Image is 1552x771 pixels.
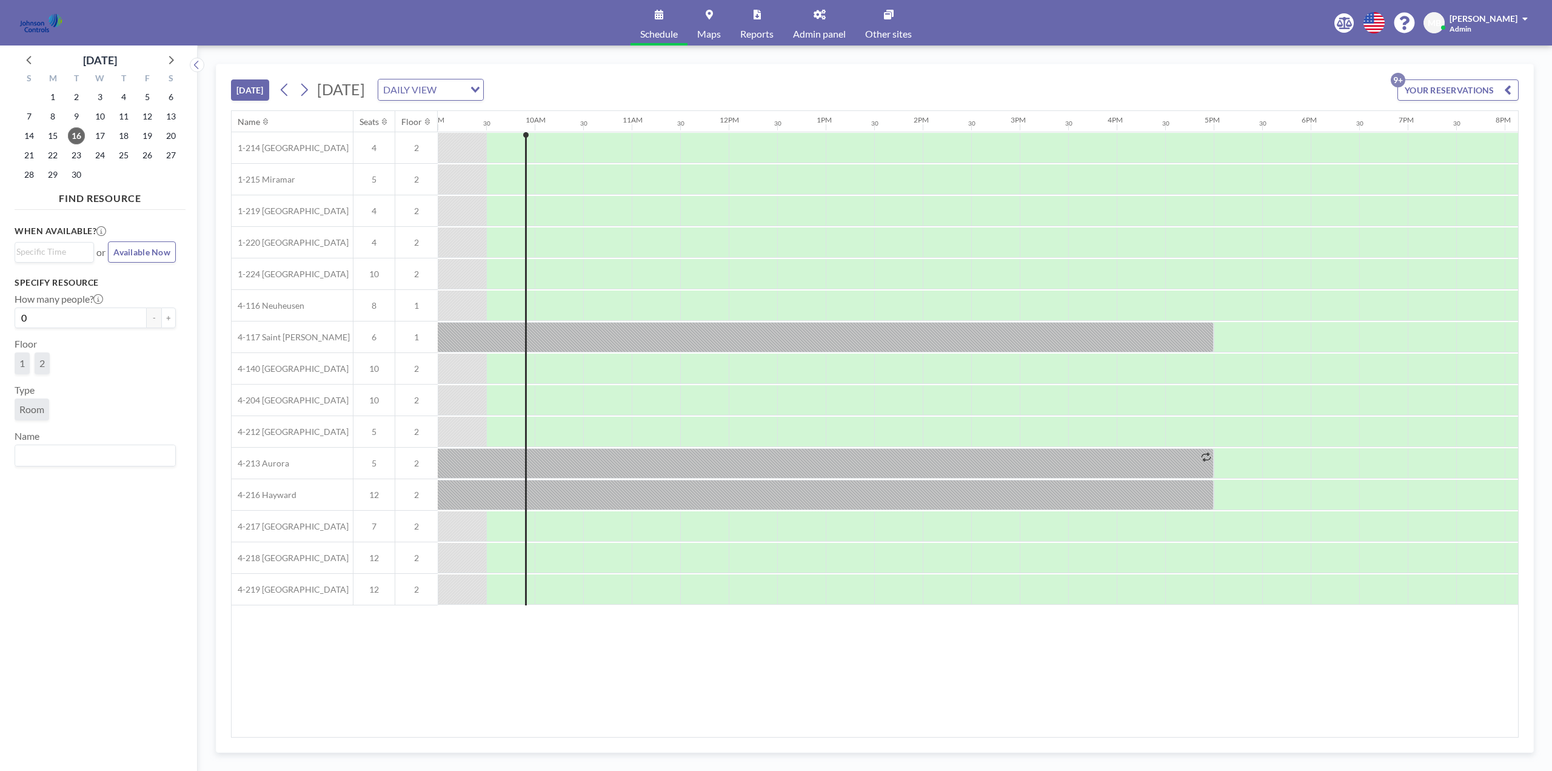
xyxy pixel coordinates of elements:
span: 2 [395,584,438,595]
span: Schedule [640,29,678,39]
div: 7PM [1399,115,1414,124]
div: 30 [483,120,490,127]
span: 4-219 [GEOGRAPHIC_DATA] [232,584,349,595]
span: 4-216 Hayward [232,490,296,500]
div: 30 [1162,120,1169,127]
span: 1-215 Miramar [232,174,295,185]
div: 11AM [623,115,643,124]
span: 4-212 [GEOGRAPHIC_DATA] [232,426,349,437]
div: 30 [1259,120,1266,127]
span: Tuesday, September 30, 2025 [68,166,85,183]
label: Type [15,384,35,396]
span: 1-224 [GEOGRAPHIC_DATA] [232,269,349,280]
span: Friday, September 12, 2025 [139,108,156,125]
span: Sunday, September 28, 2025 [21,166,38,183]
span: 5 [353,458,395,469]
div: Floor [401,116,422,127]
div: Search for option [378,79,483,100]
span: 4 [353,206,395,217]
p: 9+ [1391,73,1405,87]
span: 4 [353,143,395,153]
span: 8 [353,300,395,311]
span: 7 [353,521,395,532]
div: Name [238,116,260,127]
h3: Specify resource [15,277,176,288]
span: [PERSON_NAME] [1450,13,1517,24]
div: W [89,72,112,87]
div: 1PM [817,115,832,124]
span: Thursday, September 25, 2025 [115,147,132,164]
button: - [147,308,161,328]
span: Tuesday, September 2, 2025 [68,89,85,106]
button: Available Now [108,241,176,263]
div: 30 [871,120,878,127]
span: 2 [395,174,438,185]
button: [DATE] [231,79,269,101]
span: Maps [697,29,721,39]
button: + [161,308,176,328]
input: Search for option [16,245,87,258]
span: 2 [395,553,438,564]
div: 30 [968,120,975,127]
div: 4PM [1108,115,1123,124]
span: 12 [353,490,395,500]
span: 2 [395,237,438,248]
label: How many people? [15,293,103,305]
div: Seats [360,116,379,127]
span: Saturday, September 27, 2025 [162,147,179,164]
div: 3PM [1011,115,1026,124]
div: 30 [580,120,587,127]
div: F [135,72,159,87]
input: Search for option [16,448,169,463]
span: Saturday, September 6, 2025 [162,89,179,106]
span: Monday, September 22, 2025 [44,147,61,164]
span: Monday, September 8, 2025 [44,108,61,125]
span: Saturday, September 20, 2025 [162,127,179,144]
span: Tuesday, September 23, 2025 [68,147,85,164]
span: Available Now [113,247,170,257]
span: 4-140 [GEOGRAPHIC_DATA] [232,363,349,374]
span: 4-217 [GEOGRAPHIC_DATA] [232,521,349,532]
span: 2 [395,490,438,500]
div: Search for option [15,445,175,466]
span: Friday, September 5, 2025 [139,89,156,106]
span: Other sites [865,29,912,39]
span: 2 [395,363,438,374]
span: 2 [395,143,438,153]
span: Sunday, September 7, 2025 [21,108,38,125]
span: Monday, September 1, 2025 [44,89,61,106]
span: 12 [353,584,395,595]
span: [DATE] [317,80,365,98]
div: T [65,72,89,87]
div: S [18,72,41,87]
span: Tuesday, September 16, 2025 [68,127,85,144]
label: Name [15,430,39,442]
div: 30 [677,120,684,127]
div: M [41,72,65,87]
span: 10 [353,269,395,280]
div: 2PM [914,115,929,124]
span: 2 [395,426,438,437]
span: Thursday, September 18, 2025 [115,127,132,144]
div: 30 [1065,120,1072,127]
img: organization-logo [19,11,62,35]
span: 4-218 [GEOGRAPHIC_DATA] [232,553,349,564]
span: Sunday, September 14, 2025 [21,127,38,144]
span: Wednesday, September 24, 2025 [92,147,109,164]
div: 10AM [526,115,546,124]
span: Sunday, September 21, 2025 [21,147,38,164]
label: Floor [15,338,37,350]
div: T [112,72,135,87]
span: Monday, September 29, 2025 [44,166,61,183]
span: 5 [353,426,395,437]
div: 30 [1356,120,1363,127]
div: Search for option [15,243,93,261]
span: Wednesday, September 17, 2025 [92,127,109,144]
span: Room [19,403,44,416]
span: 2 [395,206,438,217]
div: 30 [1453,120,1460,127]
span: 4-204 [GEOGRAPHIC_DATA] [232,395,349,406]
span: 1-220 [GEOGRAPHIC_DATA] [232,237,349,248]
div: 5PM [1205,115,1220,124]
span: Friday, September 19, 2025 [139,127,156,144]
